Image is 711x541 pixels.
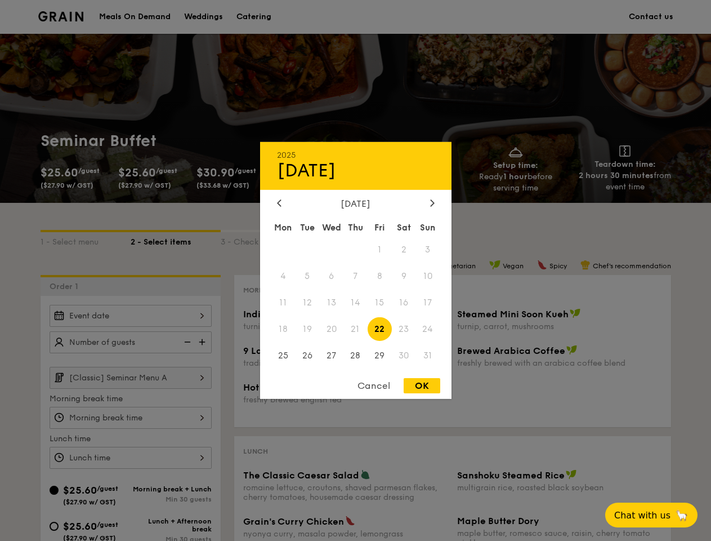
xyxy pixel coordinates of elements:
[343,291,368,315] span: 14
[295,343,319,367] span: 26
[416,264,440,289] span: 10
[392,238,416,262] span: 2
[368,218,392,238] div: Fri
[271,343,296,367] span: 25
[605,503,697,527] button: Chat with us🦙
[368,291,392,315] span: 15
[368,264,392,289] span: 8
[271,291,296,315] span: 11
[392,317,416,341] span: 23
[675,509,688,522] span: 🦙
[343,317,368,341] span: 21
[319,218,343,238] div: Wed
[295,264,319,289] span: 5
[392,218,416,238] div: Sat
[277,160,435,181] div: [DATE]
[416,343,440,367] span: 31
[319,264,343,289] span: 6
[392,291,416,315] span: 16
[271,218,296,238] div: Mon
[319,317,343,341] span: 20
[368,343,392,367] span: 29
[277,150,435,160] div: 2025
[343,343,368,367] span: 28
[271,317,296,341] span: 18
[295,291,319,315] span: 12
[392,264,416,289] span: 9
[295,317,319,341] span: 19
[346,378,401,393] div: Cancel
[368,238,392,262] span: 1
[319,291,343,315] span: 13
[343,264,368,289] span: 7
[295,218,319,238] div: Tue
[343,218,368,238] div: Thu
[416,291,440,315] span: 17
[271,264,296,289] span: 4
[416,218,440,238] div: Sun
[277,198,435,209] div: [DATE]
[416,317,440,341] span: 24
[404,378,440,393] div: OK
[416,238,440,262] span: 3
[392,343,416,367] span: 30
[368,317,392,341] span: 22
[319,343,343,367] span: 27
[614,510,670,521] span: Chat with us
